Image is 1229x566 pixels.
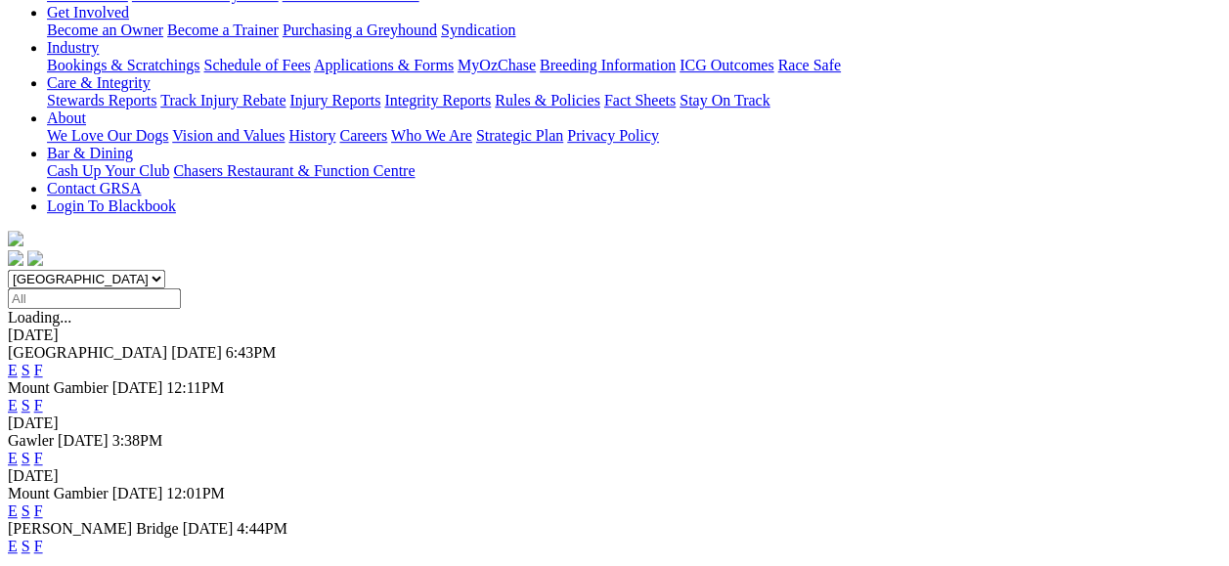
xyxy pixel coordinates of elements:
span: 12:01PM [166,485,225,501]
a: Track Injury Rebate [160,92,285,109]
a: Get Involved [47,4,129,21]
span: Loading... [8,309,71,326]
a: Become an Owner [47,22,163,38]
a: MyOzChase [458,57,536,73]
a: Stewards Reports [47,92,156,109]
img: facebook.svg [8,250,23,266]
a: Breeding Information [540,57,676,73]
div: [DATE] [8,327,1221,344]
span: [DATE] [58,432,109,449]
a: E [8,397,18,414]
a: Strategic Plan [476,127,563,144]
span: 4:44PM [237,520,287,537]
a: Care & Integrity [47,74,151,91]
a: Industry [47,39,99,56]
a: Integrity Reports [384,92,491,109]
span: 6:43PM [226,344,277,361]
a: Bar & Dining [47,145,133,161]
a: History [288,127,335,144]
span: [GEOGRAPHIC_DATA] [8,344,167,361]
div: [DATE] [8,467,1221,485]
div: Bar & Dining [47,162,1221,180]
a: Cash Up Your Club [47,162,169,179]
a: Bookings & Scratchings [47,57,199,73]
a: Rules & Policies [495,92,600,109]
span: [DATE] [112,485,163,501]
a: We Love Our Dogs [47,127,168,144]
a: Chasers Restaurant & Function Centre [173,162,415,179]
a: E [8,538,18,554]
span: [DATE] [112,379,163,396]
a: Careers [339,127,387,144]
a: S [22,450,30,466]
a: S [22,538,30,554]
span: [DATE] [171,344,222,361]
img: twitter.svg [27,250,43,266]
a: F [34,502,43,519]
a: Applications & Forms [314,57,454,73]
a: E [8,502,18,519]
a: E [8,362,18,378]
div: [DATE] [8,414,1221,432]
a: F [34,450,43,466]
a: E [8,450,18,466]
a: F [34,397,43,414]
div: About [47,127,1221,145]
img: logo-grsa-white.png [8,231,23,246]
a: Fact Sheets [604,92,676,109]
span: Mount Gambier [8,379,109,396]
span: 12:11PM [166,379,224,396]
a: About [47,109,86,126]
a: S [22,362,30,378]
span: Mount Gambier [8,485,109,501]
span: 3:38PM [112,432,163,449]
a: Who We Are [391,127,472,144]
span: [DATE] [183,520,234,537]
a: S [22,397,30,414]
a: S [22,502,30,519]
a: Login To Blackbook [47,197,176,214]
div: Care & Integrity [47,92,1221,109]
a: Privacy Policy [567,127,659,144]
a: F [34,538,43,554]
div: Get Involved [47,22,1221,39]
a: Injury Reports [289,92,380,109]
a: Contact GRSA [47,180,141,196]
a: Syndication [441,22,515,38]
a: Race Safe [777,57,840,73]
a: Become a Trainer [167,22,279,38]
div: Industry [47,57,1221,74]
a: Vision and Values [172,127,285,144]
span: [PERSON_NAME] Bridge [8,520,179,537]
a: F [34,362,43,378]
input: Select date [8,288,181,309]
a: Purchasing a Greyhound [283,22,437,38]
a: ICG Outcomes [680,57,773,73]
a: Schedule of Fees [203,57,310,73]
span: Gawler [8,432,54,449]
a: Stay On Track [680,92,769,109]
